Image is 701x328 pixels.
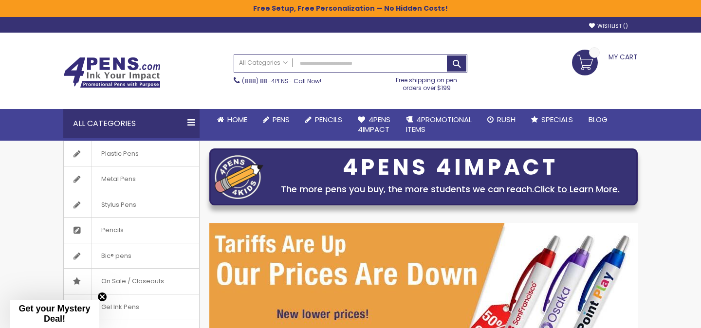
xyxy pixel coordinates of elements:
[406,114,472,134] span: 4PROMOTIONAL ITEMS
[480,109,523,130] a: Rush
[64,141,199,166] a: Plastic Pens
[64,192,199,218] a: Stylus Pens
[398,109,480,141] a: 4PROMOTIONALITEMS
[91,243,141,269] span: Bic® pens
[91,166,146,192] span: Metal Pens
[255,109,297,130] a: Pens
[215,155,263,199] img: four_pen_logo.png
[91,141,148,166] span: Plastic Pens
[64,243,199,269] a: Bic® pens
[497,114,516,125] span: Rush
[18,304,90,324] span: Get your Mystery Deal!
[268,157,632,178] div: 4PENS 4IMPACT
[63,109,200,138] div: All Categories
[534,183,620,195] a: Click to Learn More.
[350,109,398,141] a: 4Pens4impact
[64,294,199,320] a: Gel Ink Pens
[64,218,199,243] a: Pencils
[63,57,161,88] img: 4Pens Custom Pens and Promotional Products
[589,22,628,30] a: Wishlist
[268,182,632,196] div: The more pens you buy, the more students we can reach.
[239,59,288,67] span: All Categories
[91,218,133,243] span: Pencils
[64,166,199,192] a: Metal Pens
[242,77,289,85] a: (888) 88-4PENS
[91,192,146,218] span: Stylus Pens
[227,114,247,125] span: Home
[273,114,290,125] span: Pens
[242,77,321,85] span: - Call Now!
[10,300,99,328] div: Get your Mystery Deal!Close teaser
[297,109,350,130] a: Pencils
[91,294,149,320] span: Gel Ink Pens
[589,114,608,125] span: Blog
[315,114,342,125] span: Pencils
[64,269,199,294] a: On Sale / Closeouts
[234,55,293,71] a: All Categories
[91,269,174,294] span: On Sale / Closeouts
[581,109,615,130] a: Blog
[523,109,581,130] a: Specials
[386,73,468,92] div: Free shipping on pen orders over $199
[209,109,255,130] a: Home
[541,114,573,125] span: Specials
[97,292,107,302] button: Close teaser
[358,114,390,134] span: 4Pens 4impact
